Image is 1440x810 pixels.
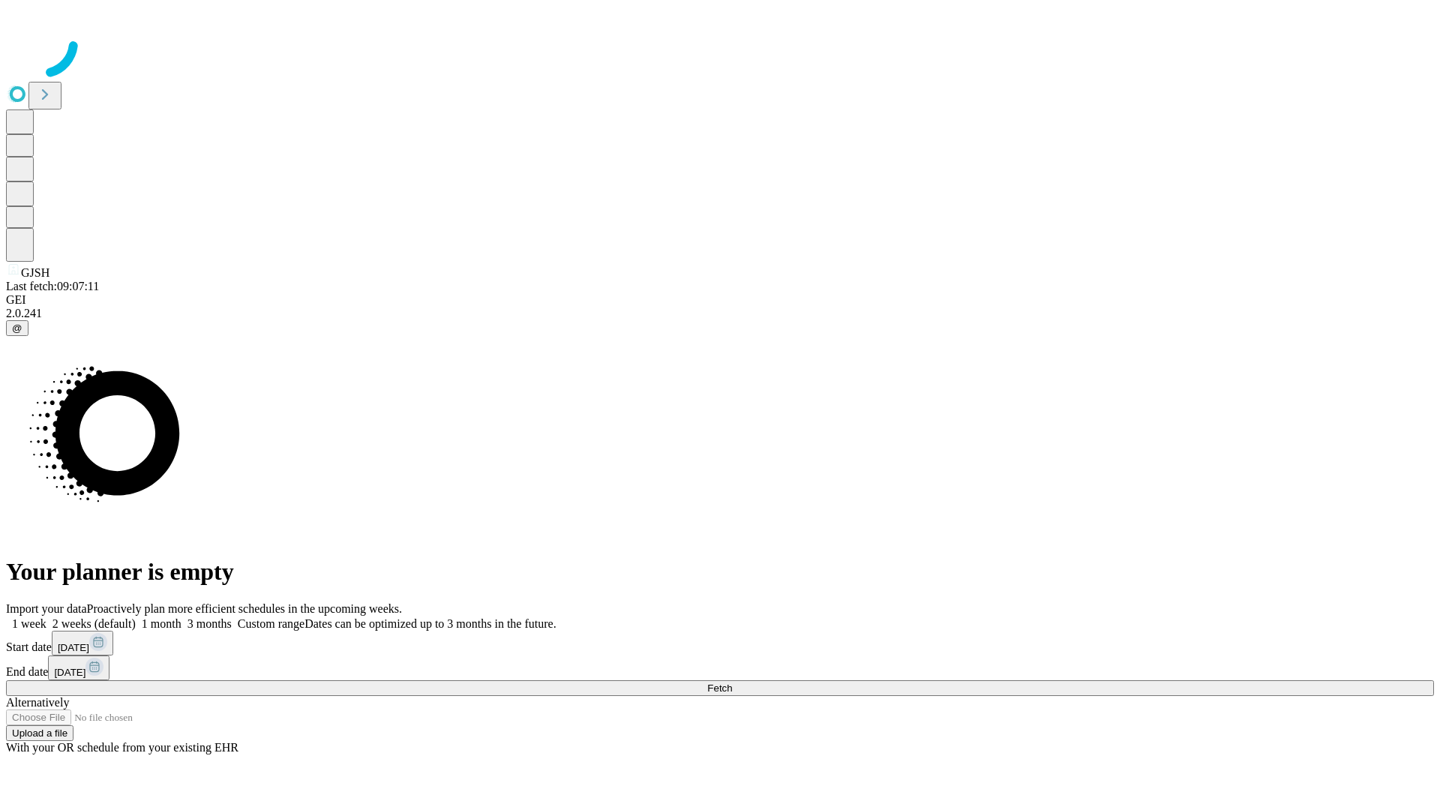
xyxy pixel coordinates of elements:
[12,322,22,334] span: @
[142,617,181,630] span: 1 month
[6,741,238,754] span: With your OR schedule from your existing EHR
[6,558,1434,586] h1: Your planner is empty
[52,617,136,630] span: 2 weeks (default)
[6,602,87,615] span: Import your data
[6,680,1434,696] button: Fetch
[6,725,73,741] button: Upload a file
[48,655,109,680] button: [DATE]
[52,631,113,655] button: [DATE]
[6,293,1434,307] div: GEI
[187,617,232,630] span: 3 months
[6,631,1434,655] div: Start date
[87,602,402,615] span: Proactively plan more efficient schedules in the upcoming weeks.
[12,617,46,630] span: 1 week
[58,642,89,653] span: [DATE]
[6,320,28,336] button: @
[54,667,85,678] span: [DATE]
[6,655,1434,680] div: End date
[238,617,304,630] span: Custom range
[6,696,69,709] span: Alternatively
[304,617,556,630] span: Dates can be optimized up to 3 months in the future.
[6,280,99,292] span: Last fetch: 09:07:11
[21,266,49,279] span: GJSH
[707,682,732,694] span: Fetch
[6,307,1434,320] div: 2.0.241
